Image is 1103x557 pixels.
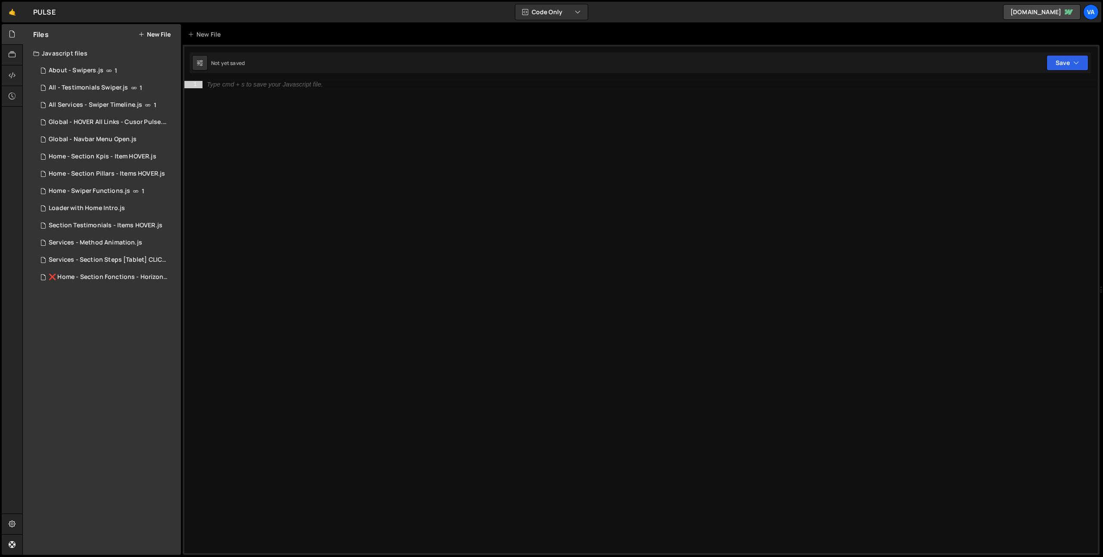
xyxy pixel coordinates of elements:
div: Services - Section Steps [Tablet] CLICK.js [49,256,168,264]
div: 16253/45780.js [33,79,181,96]
div: Global - HOVER All Links - Cusor Pulse.js [49,118,168,126]
div: Home - Swiper Functions.js [49,187,130,195]
span: 1 [142,188,144,195]
a: [DOMAIN_NAME] [1003,4,1081,20]
button: New File [138,31,171,38]
div: Type cmd + s to save your Javascript file. [207,81,323,88]
div: Not yet saved [211,59,245,67]
div: PULSE [33,7,56,17]
div: 16253/44878.js [33,234,181,251]
div: Global - Navbar Menu Open.js [49,136,137,143]
button: Code Only [515,4,588,20]
div: ❌ Home - Section Fonctions - Horizontal scroll.js [49,273,168,281]
div: 16253/45820.js [33,269,184,286]
a: Va [1083,4,1099,20]
div: 16253/43838.js [33,62,181,79]
div: New File [188,30,224,39]
div: Services - Method Animation.js [49,239,142,247]
div: 16253/46888.js [33,96,181,114]
div: 16253/45325.js [33,217,181,234]
a: 🤙 [2,2,23,22]
div: 16253/44485.js [33,148,181,165]
div: 1 [184,81,203,88]
div: 16253/45676.js [33,114,184,131]
div: 16253/44426.js [33,131,181,148]
div: 16253/45790.js [33,251,184,269]
div: Home - Section Kpis - Item HOVER.js [49,153,156,161]
div: Javascript files [23,45,181,62]
div: 16253/44429.js [33,165,181,183]
div: 16253/46221.js [33,183,181,200]
div: About - Swipers.js [49,67,103,74]
div: 16253/45227.js [33,200,181,217]
button: Save [1047,55,1088,71]
div: Section Testimonials - Items HOVER.js [49,222,162,229]
span: 1 [115,67,117,74]
div: All Services - Swiper Timeline.js [49,101,142,109]
span: 1 [140,84,142,91]
div: Home - Section Pillars - Items HOVER.js [49,170,165,178]
h2: Files [33,30,49,39]
div: All - Testimonials Swiper.js [49,84,128,92]
span: 1 [154,102,156,108]
div: Loader with Home Intro.js [49,204,125,212]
